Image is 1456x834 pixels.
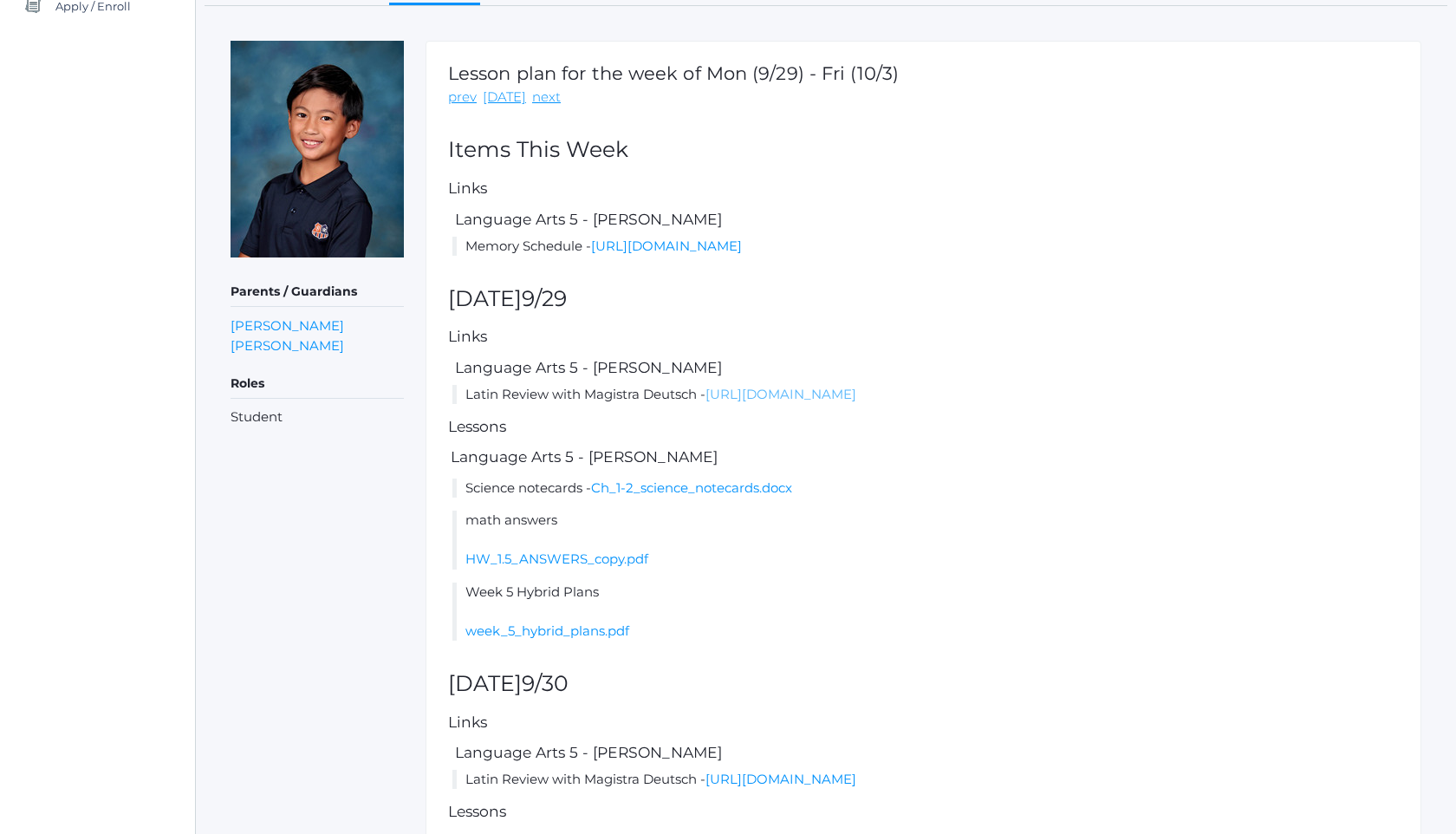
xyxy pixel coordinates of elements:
h5: Links [448,329,1399,345]
h2: [DATE] [448,672,1399,696]
a: prev [448,88,477,108]
h5: Links [448,714,1399,731]
a: [URL][DOMAIN_NAME] [591,238,742,254]
h5: Links [448,180,1399,197]
a: [PERSON_NAME] [231,316,344,336]
li: Latin Review with Magistra Deutsch - [452,770,1399,790]
h5: Roles [231,369,404,399]
li: Student [231,407,404,427]
h5: Lessons [448,419,1399,435]
a: [DATE] [483,88,526,108]
h5: Lessons [448,804,1399,820]
img: Matteo Soratorio [231,41,404,257]
h5: Language Arts 5 - [PERSON_NAME] [452,745,1399,761]
span: 9/30 [522,670,569,696]
a: [URL][DOMAIN_NAME] [705,386,856,402]
li: Memory Schedule - [452,237,1399,257]
a: Ch_1-2_science_notecards.docx [591,479,792,496]
a: next [532,88,561,108]
h5: Language Arts 5 - [PERSON_NAME] [452,360,1399,376]
h5: Language Arts 5 - [PERSON_NAME] [452,212,1399,228]
span: 9/29 [522,285,567,311]
h2: [DATE] [448,287,1399,311]
a: [PERSON_NAME] [231,336,344,355]
h5: Parents / Guardians [231,277,404,307]
h5: Language Arts 5 - [PERSON_NAME] [448,449,1399,466]
h1: Lesson plan for the week of Mon (9/29) - Fri (10/3) [448,63,899,83]
a: HW_1.5_ANSWERS_copy.pdf [465,551,648,567]
li: Science notecards - [452,479,1399,498]
li: Week 5 Hybrid Plans [452,583,1399,642]
h2: Items This Week [448,138,1399,162]
li: Latin Review with Magistra Deutsch - [452,385,1399,405]
li: math answers [452,511,1399,570]
a: [URL][DOMAIN_NAME] [705,771,856,787]
a: week_5_hybrid_plans.pdf [465,622,629,639]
